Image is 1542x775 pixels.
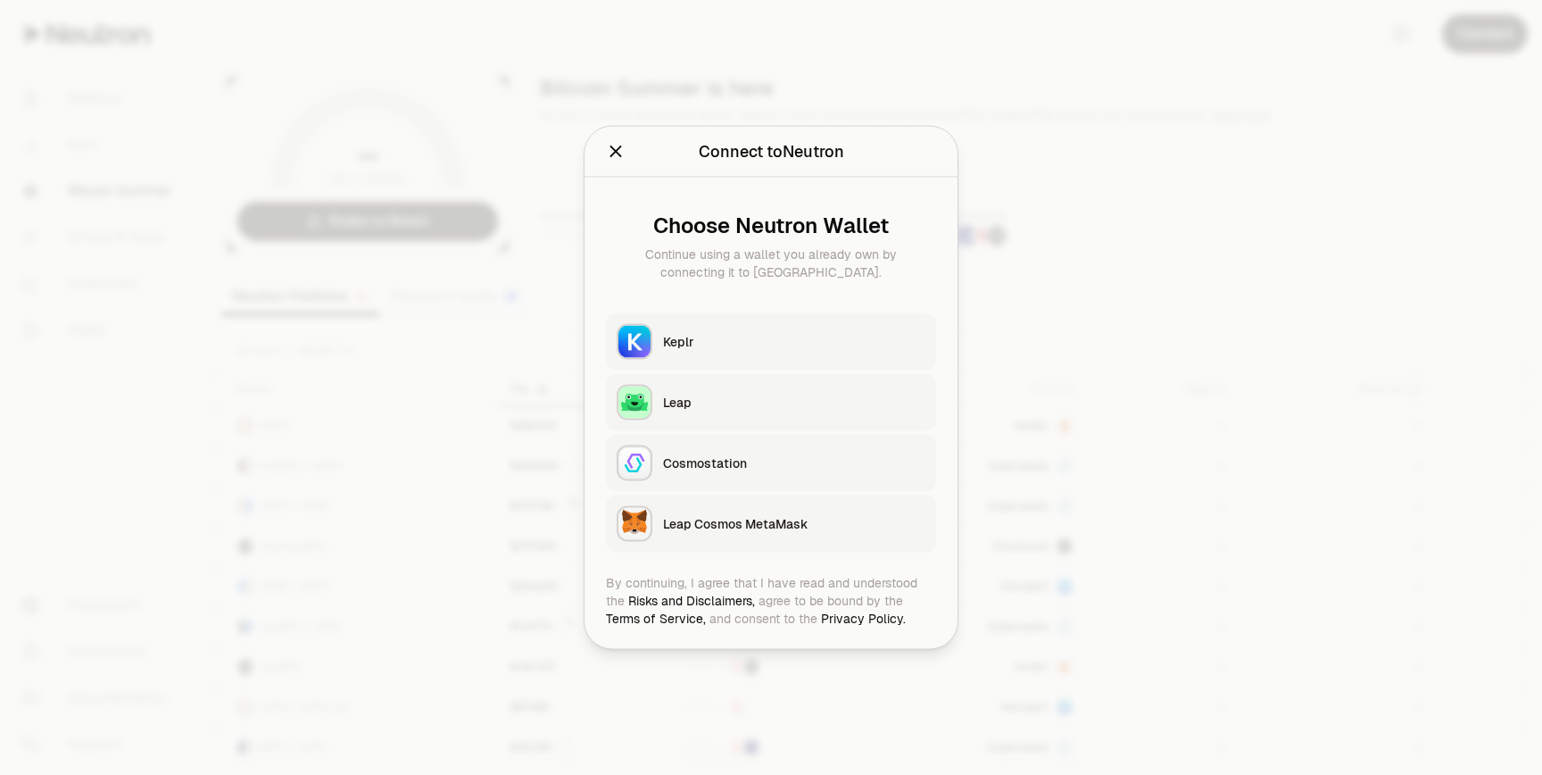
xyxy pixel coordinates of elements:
[618,508,651,540] img: Leap Cosmos MetaMask
[821,611,906,627] a: Privacy Policy.
[620,246,922,281] div: Continue using a wallet you already own by connecting it to [GEOGRAPHIC_DATA].
[663,454,925,472] div: Cosmostation
[606,574,936,628] div: By continuing, I agree that I have read and understood the agree to be bound by the and consent t...
[606,435,936,492] button: CosmostationCosmostation
[663,394,925,412] div: Leap
[663,333,925,351] div: Keplr
[618,326,651,358] img: Keplr
[606,496,936,553] button: Leap Cosmos MetaMaskLeap Cosmos MetaMask
[606,611,706,627] a: Terms of Service,
[606,313,936,371] button: KeplrKeplr
[663,515,925,533] div: Leap Cosmos MetaMask
[628,593,755,609] a: Risks and Disclaimers,
[606,139,626,164] button: Close
[699,139,844,164] div: Connect to Neutron
[620,213,922,238] div: Choose Neutron Wallet
[618,447,651,479] img: Cosmostation
[618,387,651,419] img: Leap
[606,374,936,431] button: LeapLeap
